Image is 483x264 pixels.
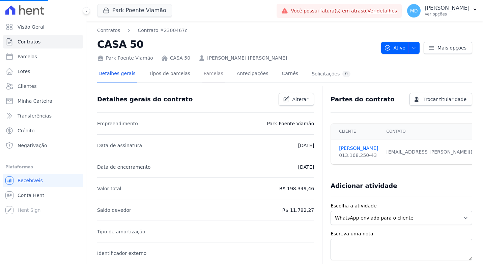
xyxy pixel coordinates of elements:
span: Lotes [18,68,30,75]
a: Parcelas [202,65,225,83]
button: Park Poente Viamão [97,4,172,17]
span: Alterar [292,96,309,103]
p: Ver opções [425,11,470,17]
p: Park Poente Viamão [267,120,314,128]
div: 013.168.250-43 [339,152,378,159]
p: Identificador externo [97,249,146,257]
a: Lotes [3,65,83,78]
span: Mais opções [437,44,466,51]
a: Alterar [279,93,314,106]
p: Saldo devedor [97,206,131,214]
p: [DATE] [298,163,314,171]
div: Park Poente Viamão [97,55,153,62]
a: Mais opções [424,42,472,54]
span: Recebíveis [18,177,43,184]
span: Transferências [18,112,52,119]
div: Plataformas [5,163,81,171]
th: Cliente [331,124,382,139]
span: Trocar titularidade [423,96,466,103]
a: Contratos [97,27,120,34]
label: Escolha a atividade [331,202,472,209]
a: Transferências [3,109,83,123]
a: Clientes [3,79,83,93]
a: Contratos [3,35,83,48]
a: [PERSON_NAME] [339,145,378,152]
span: Minha Carteira [18,98,52,104]
p: [DATE] [298,141,314,150]
a: CASA 50 [170,55,190,62]
a: Parcelas [3,50,83,63]
a: Solicitações0 [310,65,352,83]
span: Clientes [18,83,36,90]
p: Tipo de amortização [97,228,145,236]
p: Data de encerramento [97,163,151,171]
a: Detalhes gerais [97,65,137,83]
span: Conta Hent [18,192,44,199]
h3: Detalhes gerais do contrato [97,95,193,103]
h2: CASA 50 [97,37,376,52]
a: Carnês [280,65,300,83]
p: R$ 11.792,27 [282,206,314,214]
a: Negativação [3,139,83,152]
h3: Partes do contrato [331,95,395,103]
button: MD [PERSON_NAME] Ver opções [402,1,483,20]
a: Tipos de parcelas [148,65,192,83]
a: Trocar titularidade [409,93,472,106]
span: Negativação [18,142,47,149]
a: Conta Hent [3,189,83,202]
div: 0 [342,71,350,77]
a: Visão Geral [3,20,83,34]
span: Parcelas [18,53,37,60]
h3: Adicionar atividade [331,182,397,190]
button: Ativo [381,42,420,54]
span: Crédito [18,127,35,134]
a: Recebíveis [3,174,83,187]
span: Contratos [18,38,40,45]
a: Minha Carteira [3,94,83,108]
a: Contrato #2300467c [138,27,187,34]
span: MD [410,8,418,13]
a: Ver detalhes [368,8,397,13]
p: R$ 198.349,46 [279,185,314,193]
span: Visão Geral [18,24,45,30]
nav: Breadcrumb [97,27,188,34]
a: Crédito [3,124,83,137]
span: Você possui fatura(s) em atraso. [291,7,397,14]
a: [PERSON_NAME] [PERSON_NAME] [207,55,287,62]
span: Ativo [384,42,406,54]
p: Empreendimento [97,120,138,128]
label: Escreva uma nota [331,230,472,237]
p: Data de assinatura [97,141,142,150]
div: Solicitações [312,71,350,77]
a: Antecipações [235,65,270,83]
p: Valor total [97,185,121,193]
nav: Breadcrumb [97,27,376,34]
p: [PERSON_NAME] [425,5,470,11]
